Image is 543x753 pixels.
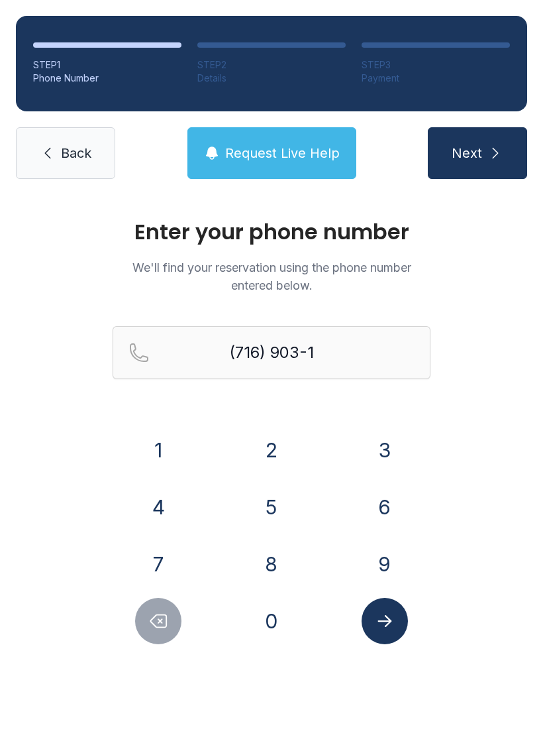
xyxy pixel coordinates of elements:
button: 2 [248,427,295,473]
button: 4 [135,484,181,530]
p: We'll find your reservation using the phone number entered below. [113,259,430,294]
button: 8 [248,541,295,587]
button: 0 [248,598,295,644]
span: Next [452,144,482,162]
button: 7 [135,541,181,587]
button: 1 [135,427,181,473]
div: STEP 3 [362,58,510,72]
div: Details [197,72,346,85]
button: 5 [248,484,295,530]
button: 3 [362,427,408,473]
div: STEP 2 [197,58,346,72]
button: Submit lookup form [362,598,408,644]
span: Back [61,144,91,162]
h1: Enter your phone number [113,221,430,243]
div: Phone Number [33,72,181,85]
div: Payment [362,72,510,85]
input: Reservation phone number [113,326,430,379]
button: 6 [362,484,408,530]
button: Delete number [135,598,181,644]
span: Request Live Help [225,144,340,162]
div: STEP 1 [33,58,181,72]
button: 9 [362,541,408,587]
